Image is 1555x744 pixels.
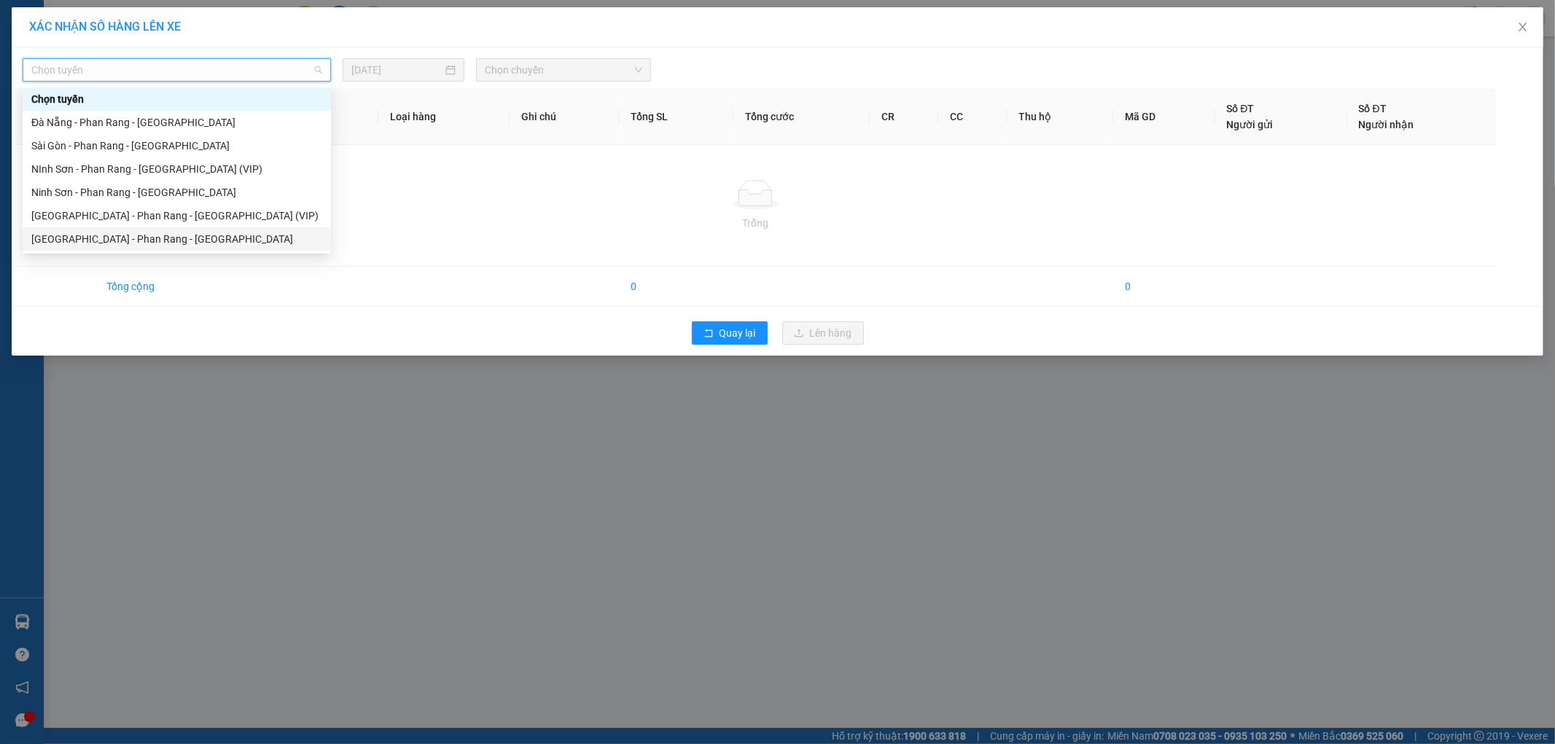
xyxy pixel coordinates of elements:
span: Chọn chuyến [485,59,642,81]
button: rollbackQuay lại [692,321,768,345]
span: Quay lại [720,325,756,341]
th: CC [938,89,1007,145]
th: Tổng cước [733,89,870,145]
b: Xe Đăng Nhân [18,94,64,162]
b: [DOMAIN_NAME] [122,55,200,67]
div: Chọn tuyến [31,91,322,107]
div: Ninh Sơn - Phan Rang - Sài Gòn [23,181,331,204]
th: Thu hộ [1008,89,1113,145]
th: Mã GD [1113,89,1215,145]
span: Chọn tuyến [31,59,322,81]
div: Sài Gòn - Phan Rang - Ninh Sơn (VIP) [23,204,331,227]
img: logo.jpg [158,18,193,53]
div: Ninh Sơn - Phan Rang - [GEOGRAPHIC_DATA] [31,184,322,200]
th: Tổng SL [620,89,734,145]
span: rollback [704,328,714,340]
button: uploadLên hàng [782,321,864,345]
span: Người gửi [1227,119,1274,130]
td: Tổng cộng [95,267,230,307]
td: 0 [620,267,734,307]
input: 15/08/2025 [351,62,443,78]
span: close [1517,21,1529,33]
span: Người nhận [1359,119,1414,130]
span: Số ĐT [1359,103,1387,114]
div: Trống [27,215,1484,231]
div: [GEOGRAPHIC_DATA] - Phan Rang - [GEOGRAPHIC_DATA] [31,231,322,247]
th: CR [870,89,938,145]
div: Sài Gòn - Phan Rang - Đà Nẵng [23,134,331,157]
div: NInh Sơn - Phan Rang - [GEOGRAPHIC_DATA] (VIP) [31,161,322,177]
div: Sài Gòn - Phan Rang - [GEOGRAPHIC_DATA] [31,138,322,154]
span: Số ĐT [1227,103,1255,114]
div: Đà Nẵng - Phan Rang - [GEOGRAPHIC_DATA] [31,114,322,130]
th: ĐVT [296,89,378,145]
span: XÁC NHẬN SỐ HÀNG LÊN XE [29,20,181,34]
div: Đà Nẵng - Phan Rang - Sài Gòn [23,111,331,134]
div: Chọn tuyến [23,87,331,111]
div: NInh Sơn - Phan Rang - Sài Gòn (VIP) [23,157,331,181]
th: STT [15,89,95,145]
li: (c) 2017 [122,69,200,87]
b: Gửi khách hàng [90,21,144,90]
th: Ghi chú [510,89,620,145]
td: 0 [1113,267,1215,307]
div: [GEOGRAPHIC_DATA] - Phan Rang - [GEOGRAPHIC_DATA] (VIP) [31,208,322,224]
button: Close [1503,7,1543,48]
th: Loại hàng [378,89,509,145]
div: Sài Gòn - Phan Rang - Ninh Sơn [23,227,331,251]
